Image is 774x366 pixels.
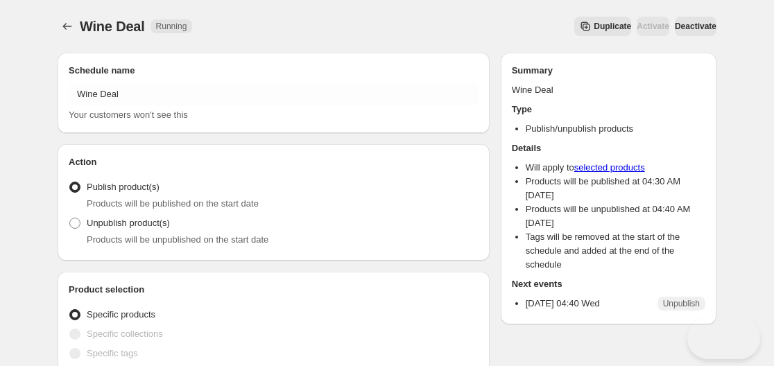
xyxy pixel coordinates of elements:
span: Running [156,21,187,32]
button: Deactivate [675,17,716,36]
li: Will apply to [526,161,705,175]
li: Products will be published at 04:30 AM [DATE] [526,175,705,202]
span: Products will be published on the start date [87,198,259,209]
iframe: Toggle Customer Support [687,317,760,359]
span: Unpublish [663,298,700,309]
li: Publish/unpublish products [526,122,705,136]
p: Wine Deal [512,83,705,97]
a: selected products [574,162,645,173]
h2: Next events [512,277,705,291]
li: Tags will be removed at the start of the schedule and added at the end of the schedule [526,230,705,272]
button: Secondary action label [574,17,631,36]
span: Unpublish product(s) [87,218,170,228]
span: Specific products [87,309,155,320]
span: Products will be unpublished on the start date [87,234,268,245]
span: Deactivate [675,21,716,32]
h2: Type [512,103,705,116]
p: [DATE] 04:40 Wed [526,297,600,311]
button: Schedules [58,17,77,36]
span: Publish product(s) [87,182,160,192]
h2: Schedule name [69,64,479,78]
span: Your customers won't see this [69,110,188,120]
span: Duplicate [594,21,631,32]
h2: Product selection [69,283,479,297]
span: Specific collections [87,329,163,339]
li: Products will be unpublished at 04:40 AM [DATE] [526,202,705,230]
span: Specific tags [87,348,138,358]
span: Wine Deal [80,19,145,34]
h2: Action [69,155,479,169]
h2: Summary [512,64,705,78]
h2: Details [512,141,705,155]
